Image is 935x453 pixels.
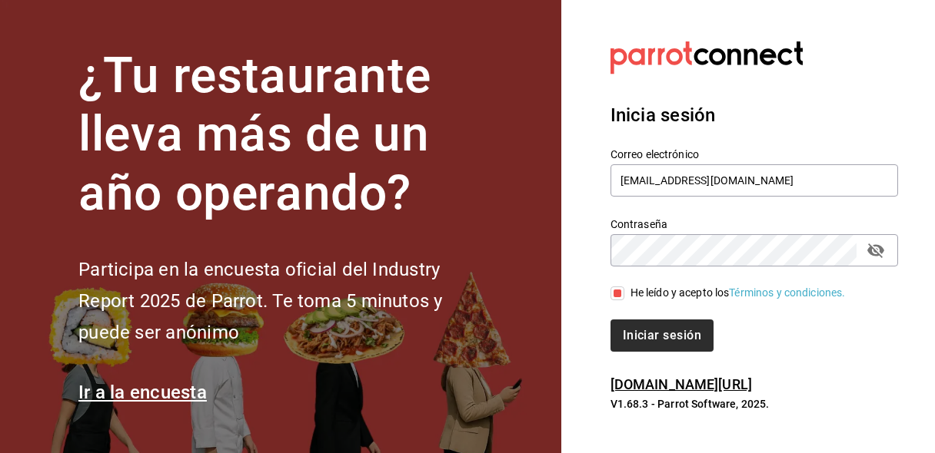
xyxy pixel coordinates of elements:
[729,286,845,299] a: Términos y condiciones.
[611,164,898,197] input: Ingresa tu correo electrónico
[78,382,207,403] a: Ir a la encuesta
[611,396,898,412] p: V1.68.3 - Parrot Software, 2025.
[611,101,898,129] h3: Inicia sesión
[611,148,898,159] label: Correo electrónico
[631,285,846,301] div: He leído y acepto los
[611,319,714,352] button: Iniciar sesión
[611,218,898,229] label: Contraseña
[78,47,494,223] h1: ¿Tu restaurante lleva más de un año operando?
[863,237,889,263] button: passwordField
[611,376,752,392] a: [DOMAIN_NAME][URL]
[78,254,494,348] h2: Participa en la encuesta oficial del Industry Report 2025 de Parrot. Te toma 5 minutos y puede se...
